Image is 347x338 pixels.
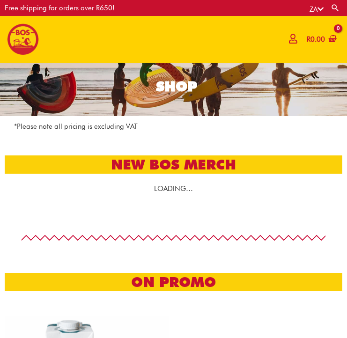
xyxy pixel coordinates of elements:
[156,79,197,93] div: SHOP
[5,183,342,195] p: LOADING…
[5,5,115,12] div: Free shipping for orders over R650!
[307,35,310,44] span: R
[14,121,333,132] p: *Please note all pricing is excluding VAT
[5,155,342,174] h2: NEW BOS MERCH
[7,23,39,55] img: BOS logo finals-200px
[5,273,342,291] h2: on promo
[331,3,340,12] a: Search button
[307,35,325,44] bdi: 0.00
[310,5,324,14] a: ZA
[305,29,337,50] a: View Shopping Cart, empty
